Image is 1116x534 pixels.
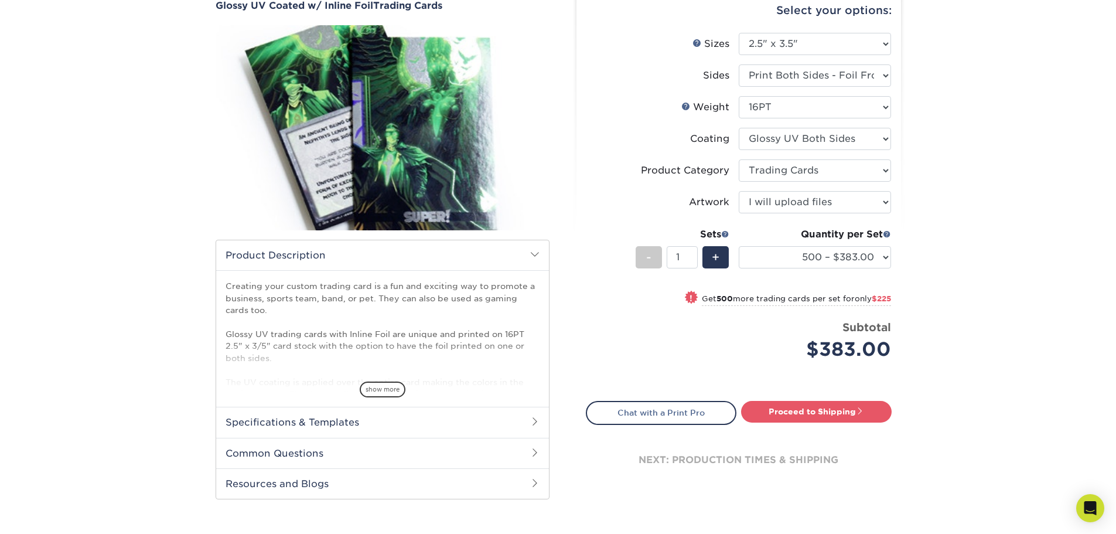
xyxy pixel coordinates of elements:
a: Chat with a Print Pro [586,401,736,424]
strong: 500 [716,294,733,303]
small: Get more trading cards per set for [702,294,891,306]
div: $383.00 [748,335,891,363]
h2: Product Description [216,240,549,270]
h2: Common Questions [216,438,549,468]
div: Weight [681,100,729,114]
span: + [712,249,719,266]
p: Creating your custom trading card is a fun and exciting way to promote a business, sports team, b... [226,280,540,411]
div: Open Intercom Messenger [1076,494,1104,522]
div: next: production times & shipping [586,425,892,495]
h2: Resources and Blogs [216,468,549,499]
div: Sides [703,69,729,83]
img: Glossy UV Coated w/ Inline Foil 01 [216,12,550,243]
span: ! [690,292,692,304]
h2: Specifications & Templates [216,407,549,437]
a: Proceed to Shipping [741,401,892,422]
div: Product Category [641,164,729,178]
span: only [855,294,891,303]
span: show more [360,382,405,397]
div: Quantity per Set [739,227,891,242]
strong: Subtotal [842,321,891,334]
div: Sizes [692,37,729,51]
div: Artwork [689,195,729,209]
span: $225 [872,294,891,303]
div: Coating [690,132,729,146]
div: Sets [636,227,729,242]
span: - [646,249,651,266]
